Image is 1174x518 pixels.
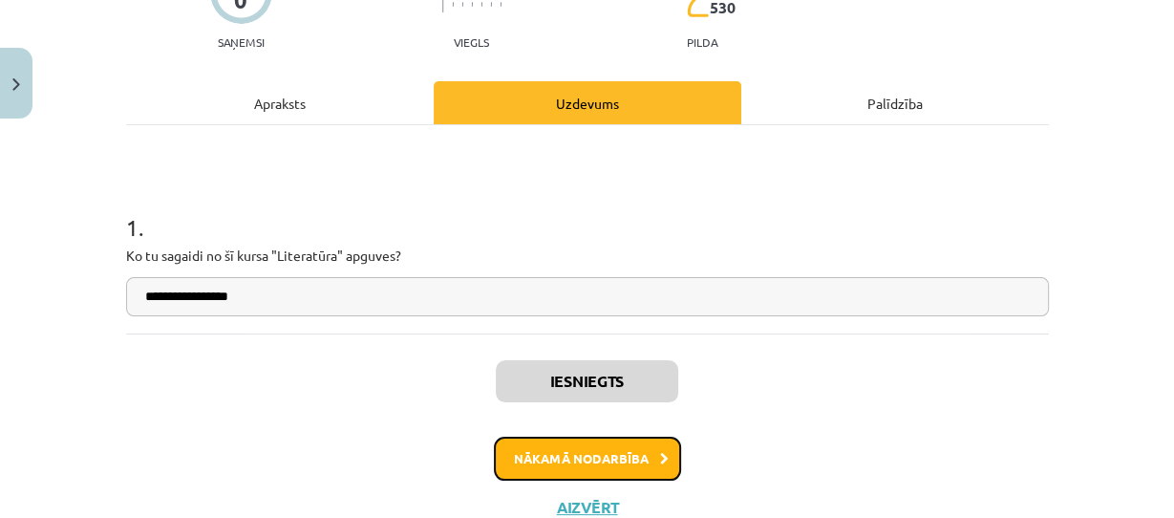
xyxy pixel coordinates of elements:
[126,81,434,124] div: Apraksts
[210,35,272,49] p: Saņemsi
[452,2,454,7] img: icon-short-line-57e1e144782c952c97e751825c79c345078a6d821885a25fce030b3d8c18986b.svg
[741,81,1049,124] div: Palīdzība
[490,2,492,7] img: icon-short-line-57e1e144782c952c97e751825c79c345078a6d821885a25fce030b3d8c18986b.svg
[480,2,482,7] img: icon-short-line-57e1e144782c952c97e751825c79c345078a6d821885a25fce030b3d8c18986b.svg
[471,2,473,7] img: icon-short-line-57e1e144782c952c97e751825c79c345078a6d821885a25fce030b3d8c18986b.svg
[496,360,678,402] button: Iesniegts
[12,78,20,91] img: icon-close-lesson-0947bae3869378f0d4975bcd49f059093ad1ed9edebbc8119c70593378902aed.svg
[434,81,741,124] div: Uzdevums
[500,2,502,7] img: icon-short-line-57e1e144782c952c97e751825c79c345078a6d821885a25fce030b3d8c18986b.svg
[687,35,717,49] p: pilda
[126,181,1049,240] h1: 1 .
[454,35,489,49] p: Viegls
[551,498,624,517] button: Aizvērt
[126,246,1049,266] p: Ko tu sagaidi no šī kursa "Literatūra" apguves?
[461,2,463,7] img: icon-short-line-57e1e144782c952c97e751825c79c345078a6d821885a25fce030b3d8c18986b.svg
[494,437,681,481] button: Nākamā nodarbība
